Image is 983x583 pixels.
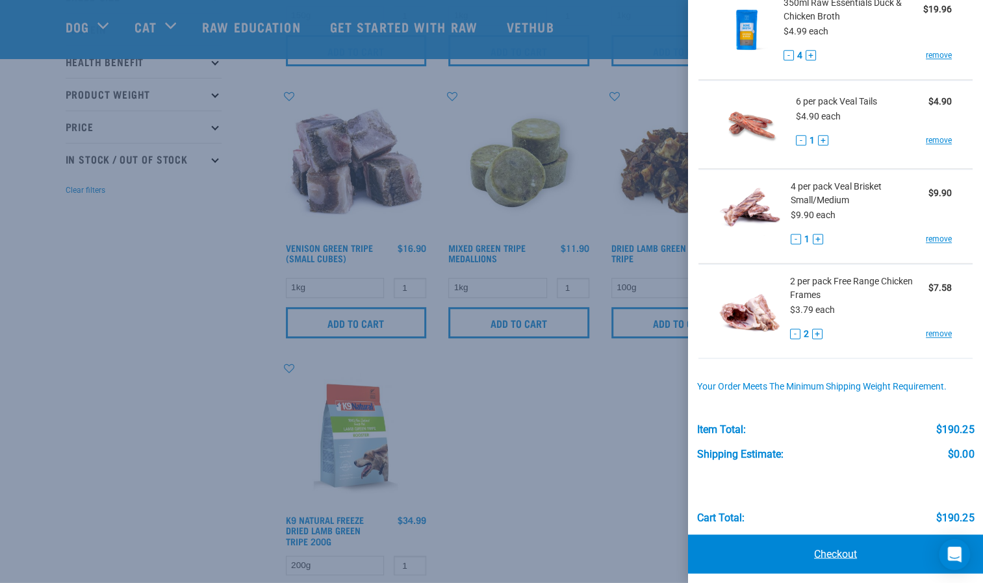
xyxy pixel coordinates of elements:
button: - [790,329,800,339]
strong: $19.96 [923,4,952,14]
div: $190.25 [936,512,974,524]
a: remove [926,134,952,146]
div: $190.25 [936,424,974,436]
button: + [812,329,823,339]
a: remove [926,49,952,61]
button: + [813,234,823,244]
button: + [818,135,828,145]
span: 2 per pack Free Range Chicken Frames [790,275,928,302]
strong: $7.58 [928,282,952,293]
a: Checkout [688,534,983,573]
div: Shipping Estimate: [697,449,784,460]
div: Cart total: [697,512,745,524]
strong: $9.90 [928,188,952,198]
button: - [791,234,801,244]
span: $3.79 each [790,304,835,315]
a: remove [926,233,952,245]
img: Veal Tails [719,91,786,158]
div: Your order meets the minimum shipping weight requirement. [697,382,975,392]
span: $4.99 each [784,26,828,36]
span: 2 [804,327,809,341]
div: Open Intercom Messenger [939,539,970,570]
span: 1 [804,232,810,246]
span: $4.90 each [796,111,841,121]
strong: $4.90 [928,96,952,106]
span: 4 per pack Veal Brisket Small/Medium [791,180,928,207]
div: $0.00 [948,449,974,460]
button: - [796,135,806,145]
span: 6 per pack Veal Tails [796,95,877,108]
button: + [806,50,816,60]
span: 1 [810,134,815,147]
button: - [784,50,794,60]
a: remove [926,328,952,340]
div: Item Total: [697,424,746,436]
img: Veal Brisket Small/Medium [719,180,781,247]
span: $9.90 each [791,210,836,220]
span: 4 [797,49,802,62]
img: Free Range Chicken Frames [719,275,780,341]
